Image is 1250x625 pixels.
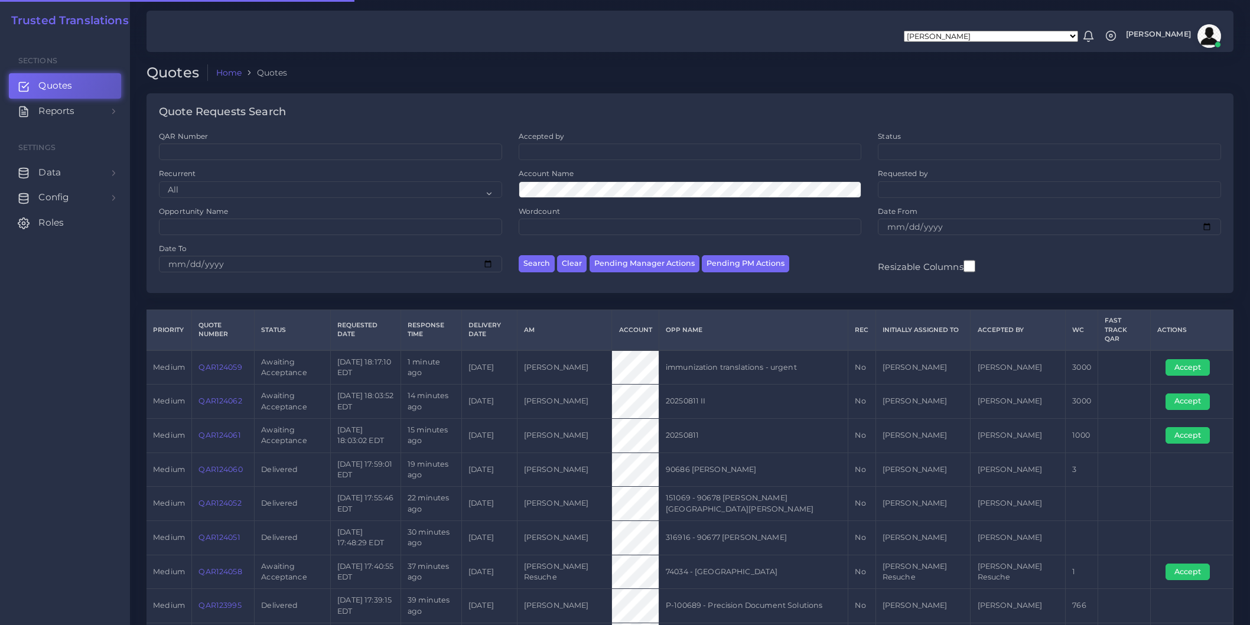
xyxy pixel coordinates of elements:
h4: Quote Requests Search [159,106,286,119]
td: Awaiting Acceptance [255,555,331,589]
th: WC [1066,310,1098,350]
td: 316916 - 90677 [PERSON_NAME] [659,520,848,555]
label: Account Name [519,168,574,178]
a: Reports [9,99,121,123]
td: [DATE] [461,453,517,487]
td: [DATE] 18:03:02 EDT [331,418,401,453]
button: Accept [1166,359,1210,376]
td: 14 minutes ago [401,385,461,419]
td: [DATE] 18:03:52 EDT [331,385,401,419]
td: [PERSON_NAME] [517,453,612,487]
td: 3000 [1066,385,1098,419]
td: No [848,418,875,453]
span: medium [153,363,185,372]
td: [PERSON_NAME] [517,385,612,419]
span: Config [38,191,69,204]
a: Accept [1166,362,1218,371]
td: 39 minutes ago [401,589,461,623]
a: Quotes [9,73,121,98]
td: Delivered [255,520,331,555]
th: Response Time [401,310,461,350]
button: Pending Manager Actions [590,255,699,272]
th: REC [848,310,875,350]
td: No [848,589,875,623]
th: Delivery Date [461,310,517,350]
td: 1000 [1066,418,1098,453]
td: [DATE] [461,555,517,589]
a: Home [216,67,242,79]
a: QAR124058 [198,567,242,576]
a: Data [9,160,121,185]
a: QAR124062 [198,396,242,405]
td: No [848,453,875,487]
a: Accept [1166,396,1218,405]
span: Quotes [38,79,72,92]
td: 37 minutes ago [401,555,461,589]
td: [DATE] [461,385,517,419]
span: medium [153,431,185,440]
td: [DATE] 17:40:55 EDT [331,555,401,589]
td: 20250811 [659,418,848,453]
td: [PERSON_NAME] [971,487,1066,521]
td: [PERSON_NAME] [971,385,1066,419]
th: Actions [1151,310,1233,350]
label: Status [878,131,901,141]
td: [PERSON_NAME] [875,487,971,521]
td: [PERSON_NAME] [875,520,971,555]
td: [DATE] 17:59:01 EDT [331,453,401,487]
label: Accepted by [519,131,565,141]
label: Date From [878,206,917,216]
td: [DATE] [461,487,517,521]
td: 1 [1066,555,1098,589]
a: Roles [9,210,121,235]
h2: Quotes [147,64,208,82]
td: Awaiting Acceptance [255,418,331,453]
td: [PERSON_NAME] [971,418,1066,453]
td: P-100689 - Precision Document Solutions [659,589,848,623]
span: Sections [18,56,57,65]
span: medium [153,601,185,610]
td: No [848,350,875,385]
td: [PERSON_NAME] [517,520,612,555]
th: Initially Assigned to [875,310,971,350]
td: 22 minutes ago [401,487,461,521]
button: Search [519,255,555,272]
td: Delivered [255,487,331,521]
span: medium [153,396,185,405]
th: Requested Date [331,310,401,350]
span: medium [153,465,185,474]
span: Data [38,166,61,179]
td: Awaiting Acceptance [255,385,331,419]
th: Status [255,310,331,350]
td: 3000 [1066,350,1098,385]
td: Delivered [255,453,331,487]
a: QAR124052 [198,499,241,507]
th: Fast Track QAR [1098,310,1151,350]
img: avatar [1197,24,1221,48]
td: [PERSON_NAME] [971,453,1066,487]
span: medium [153,499,185,507]
td: [PERSON_NAME] [875,418,971,453]
span: medium [153,533,185,542]
span: medium [153,567,185,576]
td: Awaiting Acceptance [255,350,331,385]
a: Trusted Translations [3,14,129,28]
td: 1 minute ago [401,350,461,385]
button: Clear [557,255,587,272]
td: [PERSON_NAME] [875,589,971,623]
td: 3 [1066,453,1098,487]
td: [DATE] [461,520,517,555]
td: No [848,555,875,589]
button: Accept [1166,564,1210,580]
td: 30 minutes ago [401,520,461,555]
input: Resizable Columns [963,259,975,274]
td: [PERSON_NAME] [517,589,612,623]
td: [PERSON_NAME] [875,350,971,385]
td: [PERSON_NAME] Resuche [517,555,612,589]
span: Settings [18,143,56,152]
td: [DATE] [461,350,517,385]
a: QAR123995 [198,601,241,610]
label: Wordcount [519,206,560,216]
th: Quote Number [192,310,255,350]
